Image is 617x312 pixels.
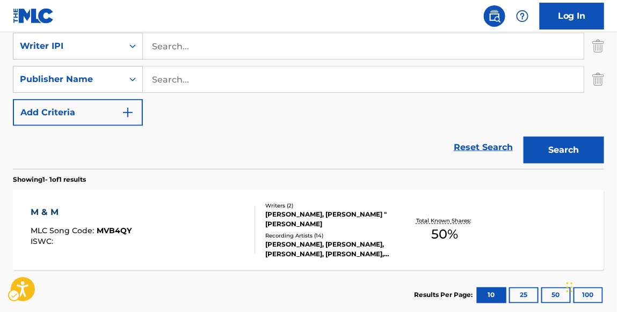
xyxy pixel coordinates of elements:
[448,136,518,159] a: Reset Search
[13,99,143,126] button: Add Criteria
[13,190,604,270] a: M & MMLC Song Code:MVB4QYISWC:Writers (2)[PERSON_NAME], [PERSON_NAME] "[PERSON_NAME]Recording Art...
[414,291,475,300] p: Results Per Page:
[541,287,571,303] button: 50
[477,287,506,303] button: 10
[31,206,132,219] div: M & M
[31,236,56,246] span: ISWC :
[265,232,395,240] div: Recording Artists ( 14 )
[143,33,584,59] input: Search...
[143,66,584,92] input: Search...
[592,33,604,60] img: Delete Criterion
[416,217,474,225] p: Total Known Shares:
[431,225,458,244] span: 50 %
[265,202,395,210] div: Writers ( 2 )
[563,261,617,312] div: Chat Widget
[509,287,539,303] button: 25
[488,10,501,23] img: search
[20,73,117,86] div: Publisher Name
[567,271,573,303] div: Drag
[592,66,604,93] img: Delete Criterion
[121,106,134,119] img: 9d2ae6d4665cec9f34b9.svg
[31,226,97,235] span: MLC Song Code :
[540,3,604,29] a: Log In
[265,240,395,259] div: [PERSON_NAME], [PERSON_NAME], [PERSON_NAME], [PERSON_NAME], [PERSON_NAME]
[13,175,86,184] p: Showing 1 - 1 of 1 results
[97,226,132,235] span: MVB4QY
[516,10,529,23] img: help
[265,210,395,229] div: [PERSON_NAME], [PERSON_NAME] "[PERSON_NAME]
[563,261,617,312] iframe: Hubspot Iframe
[20,40,117,53] div: Writer IPI
[13,8,54,24] img: MLC Logo
[524,137,604,164] button: Search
